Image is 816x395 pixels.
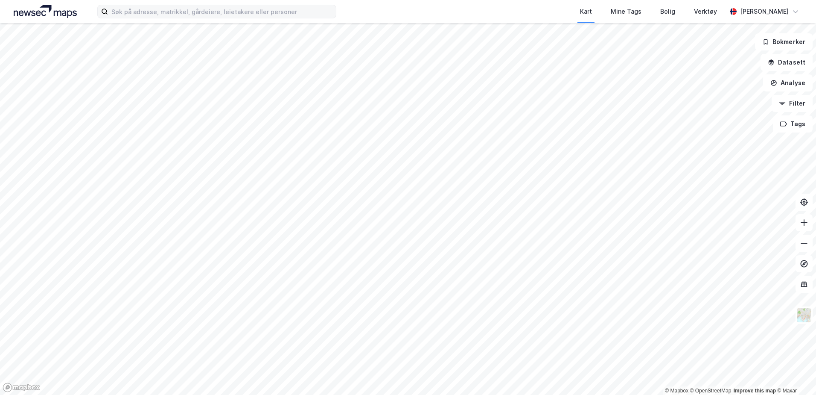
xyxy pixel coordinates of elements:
img: logo.a4113a55bc3d86da70a041830d287a7e.svg [14,5,77,18]
div: [PERSON_NAME] [740,6,789,17]
a: Mapbox homepage [3,383,40,392]
div: Kontrollprogram for chat [773,354,816,395]
iframe: Chat Widget [773,354,816,395]
a: Mapbox [665,388,688,394]
div: Verktøy [694,6,717,17]
input: Søk på adresse, matrikkel, gårdeiere, leietakere eller personer [108,5,336,18]
div: Kart [580,6,592,17]
button: Analyse [763,74,813,91]
img: Z [796,307,812,323]
button: Bokmerker [755,33,813,50]
button: Filter [772,95,813,112]
a: OpenStreetMap [690,388,731,394]
button: Datasett [761,54,813,71]
div: Bolig [660,6,675,17]
button: Tags [773,115,813,133]
a: Improve this map [734,388,776,394]
div: Mine Tags [611,6,641,17]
